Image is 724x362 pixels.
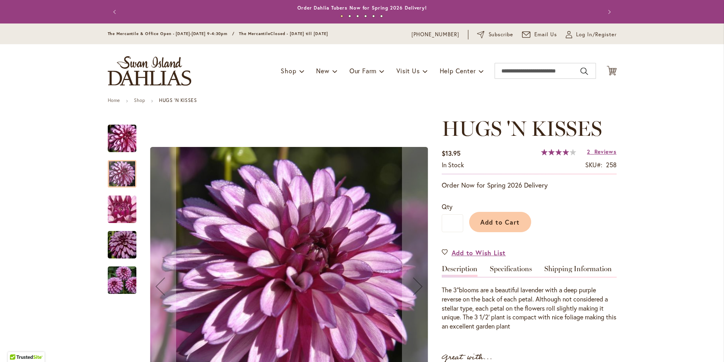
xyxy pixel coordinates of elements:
a: Shop [134,97,145,103]
button: 3 of 6 [356,15,359,18]
a: Add to Wish List [442,248,506,257]
a: Log In/Register [566,31,617,39]
div: HUGS 'N KISSES [108,188,144,223]
span: Email Us [534,31,557,39]
span: Add to Wish List [452,248,506,257]
span: HUGS 'N KISSES [442,116,602,141]
a: Subscribe [477,31,513,39]
a: Specifications [490,265,532,277]
button: 1 of 6 [340,15,343,18]
span: Log In/Register [576,31,617,39]
p: Order Now for Spring 2026 Delivery [442,180,617,190]
button: 5 of 6 [372,15,375,18]
div: HUGS 'N KISSES [108,223,144,258]
a: 2 Reviews [587,148,616,155]
div: HUGS 'N KISSES [108,117,144,152]
img: HUGS 'N KISSES [93,188,151,231]
div: Availability [442,160,464,170]
span: Reviews [594,148,617,155]
span: Add to Cart [480,218,520,226]
img: HUGS 'N KISSES [93,261,151,299]
span: The Mercantile & Office Open - [DATE]-[DATE] 9-4:30pm / The Mercantile [108,31,271,36]
button: 4 of 6 [364,15,367,18]
div: 80% [541,149,576,155]
span: Closed - [DATE] till [DATE] [270,31,328,36]
button: Add to Cart [469,212,531,232]
a: Order Dahlia Tubers Now for Spring 2026 Delivery! [297,5,427,11]
button: Next [601,4,617,20]
img: HUGS 'N KISSES [93,119,151,158]
div: The 3"blooms are a beautiful lavender with a deep purple reverse on the back of each petal. Altho... [442,286,617,331]
button: Previous [108,4,124,20]
strong: HUGS 'N KISSES [159,97,197,103]
span: 2 [587,148,590,155]
div: HUGS 'N KISSES [108,152,144,188]
div: Detailed Product Info [442,265,617,331]
button: 6 of 6 [380,15,383,18]
a: Home [108,97,120,103]
span: Shop [281,67,296,75]
a: Shipping Information [544,265,612,277]
a: Email Us [522,31,557,39]
img: HUGS 'N KISSES [93,226,151,264]
span: Subscribe [489,31,514,39]
span: $13.95 [442,149,460,157]
a: [PHONE_NUMBER] [411,31,460,39]
a: Description [442,265,477,277]
span: In stock [442,160,464,169]
span: New [316,67,329,75]
div: HUGS 'N KISSES [108,258,136,294]
span: Qty [442,202,452,211]
div: 258 [606,160,617,170]
span: Visit Us [396,67,419,75]
button: 2 of 6 [348,15,351,18]
span: Our Farm [349,67,377,75]
a: store logo [108,56,191,86]
strong: SKU [585,160,602,169]
span: Help Center [440,67,476,75]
